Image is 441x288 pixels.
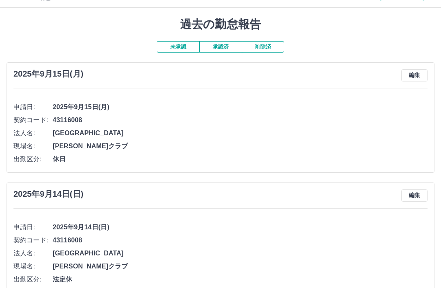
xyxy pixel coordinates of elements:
span: [GEOGRAPHIC_DATA] [53,248,428,258]
button: 削除済 [242,41,284,53]
span: 法定休 [53,275,428,284]
h1: 過去の勤怠報告 [7,18,434,31]
button: 編集 [401,69,428,81]
span: 契約コード: [13,115,53,125]
button: 未承認 [157,41,199,53]
button: 編集 [401,189,428,202]
span: 申請日: [13,222,53,232]
span: 現場名: [13,262,53,271]
span: 申請日: [13,102,53,112]
h3: 2025年9月14日(日) [13,189,83,199]
span: [GEOGRAPHIC_DATA] [53,128,428,138]
span: 43116008 [53,115,428,125]
h3: 2025年9月15日(月) [13,69,83,79]
span: 休日 [53,154,428,164]
span: 出勤区分: [13,154,53,164]
span: 2025年9月15日(月) [53,102,428,112]
span: 2025年9月14日(日) [53,222,428,232]
span: [PERSON_NAME]クラブ [53,141,428,151]
span: [PERSON_NAME]クラブ [53,262,428,271]
span: 43116008 [53,235,428,245]
span: 契約コード: [13,235,53,245]
span: 法人名: [13,128,53,138]
button: 承認済 [199,41,242,53]
span: 現場名: [13,141,53,151]
span: 出勤区分: [13,275,53,284]
span: 法人名: [13,248,53,258]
